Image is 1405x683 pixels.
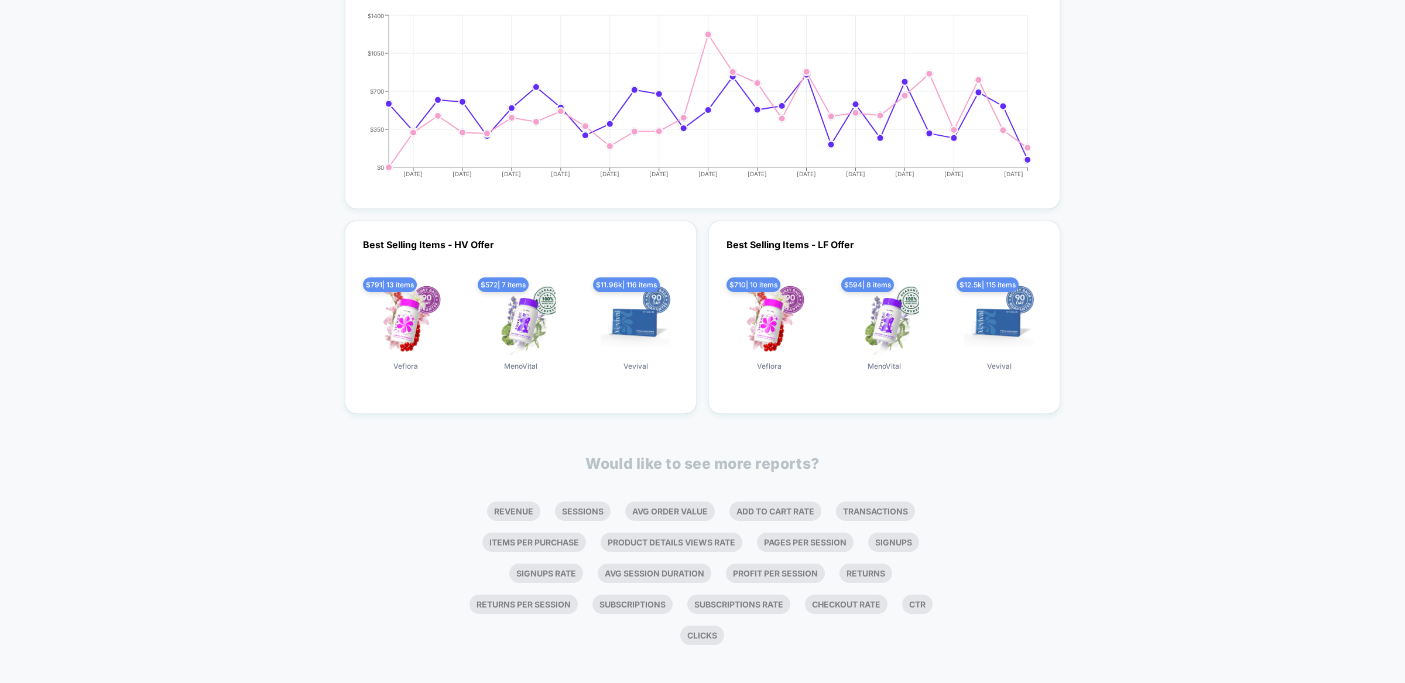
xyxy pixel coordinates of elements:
[841,277,894,292] span: $ 594 | 8 items
[598,564,711,583] li: Avg Session Duration
[839,564,892,583] li: Returns
[601,286,671,356] img: produt
[377,164,384,171] tspan: $0
[625,502,715,521] li: Avg Order Value
[623,362,648,370] span: Vevival
[836,502,915,521] li: Transactions
[849,286,919,356] img: produt
[354,12,1027,188] div: PROFIT
[502,170,522,177] tspan: [DATE]
[1004,170,1023,177] tspan: [DATE]
[944,170,964,177] tspan: [DATE]
[680,626,724,645] li: Clicks
[592,595,673,614] li: Subscriptions
[504,362,537,370] span: MenoVital
[593,277,660,292] span: $ 11.96k | 116 items
[363,277,417,292] span: $ 791 | 13 items
[734,286,804,356] img: produt
[957,277,1019,292] span: $ 12.5k | 115 items
[585,455,820,472] p: Would like to see more reports?
[393,362,418,370] span: Veflora
[797,170,816,177] tspan: [DATE]
[868,533,919,552] li: Signups
[964,286,1034,356] img: produt
[370,88,384,95] tspan: $700
[757,533,854,552] li: Pages Per Session
[895,170,914,177] tspan: [DATE]
[805,595,887,614] li: Checkout Rate
[726,564,825,583] li: Profit Per Session
[729,502,821,521] li: Add To Cart Rate
[470,595,578,614] li: Returns Per Session
[650,170,669,177] tspan: [DATE]
[368,50,384,57] tspan: $1050
[509,564,583,583] li: Signups Rate
[601,170,620,177] tspan: [DATE]
[368,12,384,19] tspan: $1400
[748,170,767,177] tspan: [DATE]
[370,126,384,133] tspan: $350
[757,362,782,370] span: Veflora
[478,277,529,292] span: $ 572 | 7 items
[404,170,423,177] tspan: [DATE]
[551,170,571,177] tspan: [DATE]
[987,362,1012,370] span: Vevival
[868,362,901,370] span: MenoVital
[601,533,742,552] li: Product Details Views Rate
[699,170,718,177] tspan: [DATE]
[487,502,540,521] li: Revenue
[371,286,441,356] img: produt
[727,277,780,292] span: $ 710 | 10 items
[687,595,790,614] li: Subscriptions Rate
[485,286,556,356] img: produt
[846,170,865,177] tspan: [DATE]
[555,502,611,521] li: Sessions
[482,533,586,552] li: Items Per Purchase
[902,595,933,614] li: Ctr
[453,170,472,177] tspan: [DATE]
